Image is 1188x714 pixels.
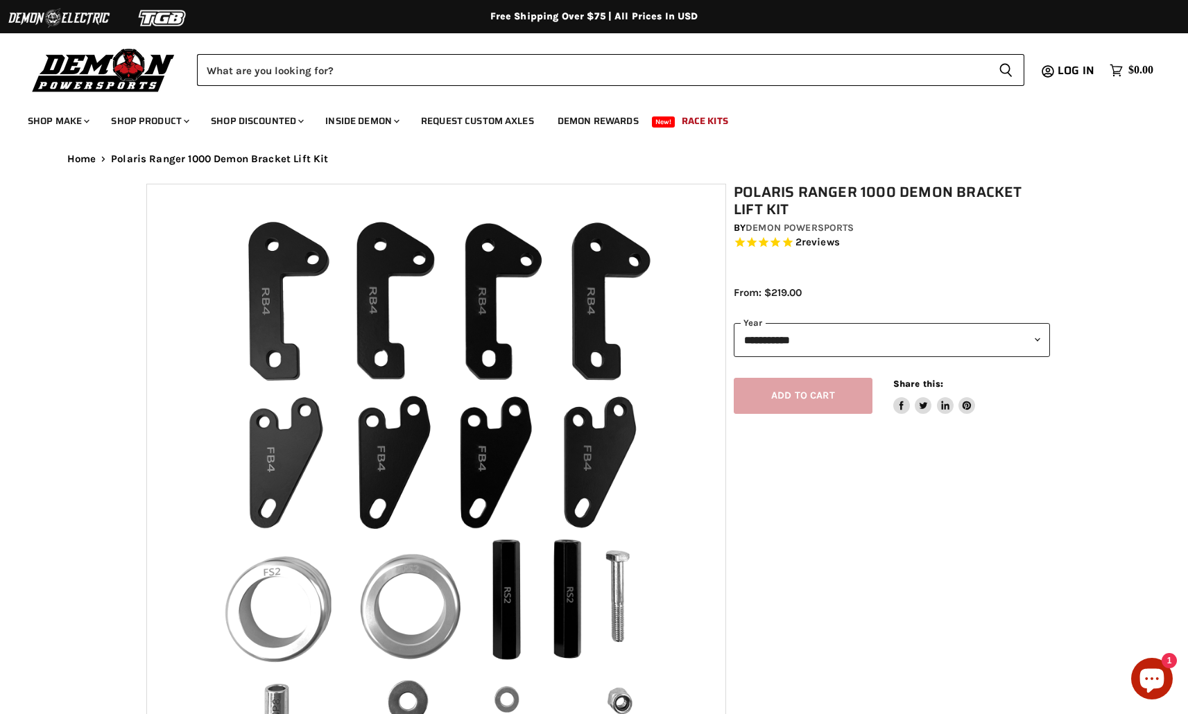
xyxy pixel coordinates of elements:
select: year [734,323,1050,357]
a: Log in [1051,64,1103,77]
a: Demon Rewards [547,107,649,135]
a: Shop Make [17,107,98,135]
a: Home [67,153,96,165]
ul: Main menu [17,101,1150,135]
nav: Breadcrumbs [40,153,1149,165]
h1: Polaris Ranger 1000 Demon Bracket Lift Kit [734,184,1050,218]
input: Search [197,54,988,86]
a: Inside Demon [315,107,408,135]
img: Demon Powersports [28,45,180,94]
span: Share this: [893,378,943,389]
a: Race Kits [671,107,739,135]
a: Shop Product [101,107,198,135]
aside: Share this: [893,378,976,415]
img: TGB Logo 2 [111,5,215,31]
a: Shop Discounted [200,107,312,135]
span: From: $219.00 [734,286,802,299]
button: Search [988,54,1024,86]
div: Free Shipping Over $75 | All Prices In USD [40,10,1149,23]
form: Product [197,54,1024,86]
a: Demon Powersports [746,222,854,234]
span: Log in [1058,62,1094,79]
span: New! [652,116,675,128]
div: by [734,220,1050,236]
a: Request Custom Axles [411,107,544,135]
span: Polaris Ranger 1000 Demon Bracket Lift Kit [111,153,328,165]
a: $0.00 [1103,60,1160,80]
span: reviews [802,236,840,249]
img: Demon Electric Logo 2 [7,5,111,31]
span: Rated 5.0 out of 5 stars 2 reviews [734,236,1050,250]
span: 2 reviews [795,236,840,249]
span: $0.00 [1128,64,1153,77]
inbox-online-store-chat: Shopify online store chat [1127,658,1177,703]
